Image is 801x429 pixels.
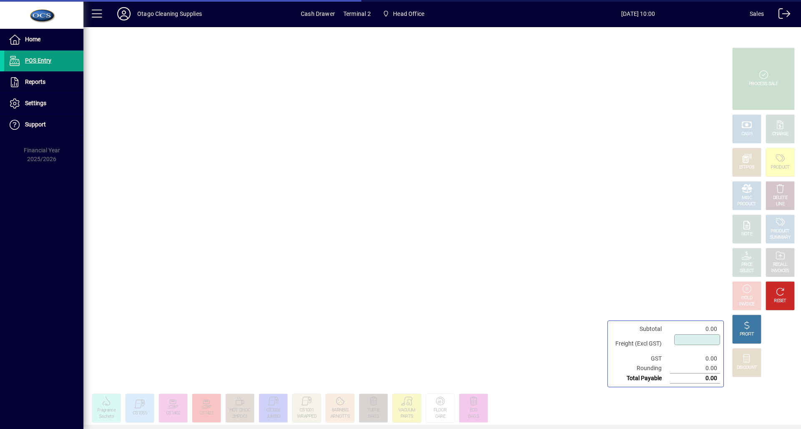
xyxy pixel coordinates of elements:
span: Settings [25,100,46,106]
div: 2HPDC1 [232,414,248,420]
div: CS1055 [133,410,147,416]
div: BAGS [468,414,479,420]
span: Head Office [379,6,428,21]
span: Reports [25,78,45,85]
a: Logout [772,2,791,29]
div: SUMMARY [770,235,791,241]
div: SELECT [740,268,754,274]
div: DISCOUNT [737,365,757,371]
span: Head Office [393,7,424,20]
a: Home [4,29,83,50]
div: LINE [776,201,784,207]
div: CASH [741,131,752,137]
span: [DATE] 10:00 [526,7,750,20]
td: 0.00 [670,324,720,334]
div: WRAPPED [297,414,316,420]
div: EFTPOS [739,164,755,171]
div: INVOICES [771,268,789,274]
td: 0.00 [670,363,720,373]
span: Cash Drawer [301,7,335,20]
div: 8ARNBIS [332,407,348,414]
div: CS1001 [300,407,314,414]
td: Freight (Excl GST) [611,334,670,354]
div: JUMBO [266,414,281,420]
span: Terminal 2 [343,7,371,20]
td: GST [611,354,670,363]
span: Support [25,121,46,128]
button: Profile [111,6,137,21]
div: HOT CHOC [229,407,250,414]
div: PRODUCT [771,164,789,171]
div: CS1402 [166,410,180,416]
div: MISC [742,195,752,201]
div: FLOOR [433,407,447,414]
td: 0.00 [670,354,720,363]
a: Reports [4,72,83,93]
div: TUFFIE [367,407,380,414]
a: Settings [4,93,83,114]
div: ECO [470,407,478,414]
td: 0.00 [670,373,720,384]
div: Sales [750,7,764,20]
div: CS1421 [199,410,214,416]
td: Subtotal [611,324,670,334]
span: POS Entry [25,57,51,64]
span: Home [25,36,40,43]
div: ARNOTTS [330,414,350,420]
div: DELETE [773,195,787,201]
div: Sachets [99,414,114,420]
div: CHARGE [772,131,788,137]
div: PARTS [400,414,413,420]
div: NOTE [741,231,752,237]
div: VACUUM [398,407,416,414]
div: PRODUCT [737,201,756,207]
div: BAGS [368,414,379,420]
a: Support [4,114,83,135]
div: PROCESS SALE [749,81,778,87]
td: Total Payable [611,373,670,384]
div: Fragrance [97,407,116,414]
div: PRODUCT [771,228,789,235]
div: Otago Cleaning Supplies [137,7,202,20]
div: CARE [435,414,445,420]
div: PROFIT [740,331,754,338]
div: CS7006 [266,407,280,414]
div: PRICE [741,262,753,268]
td: Rounding [611,363,670,373]
div: INVOICE [739,301,754,308]
div: HOLD [741,295,752,301]
div: RESET [774,298,786,304]
div: RECALL [773,262,788,268]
